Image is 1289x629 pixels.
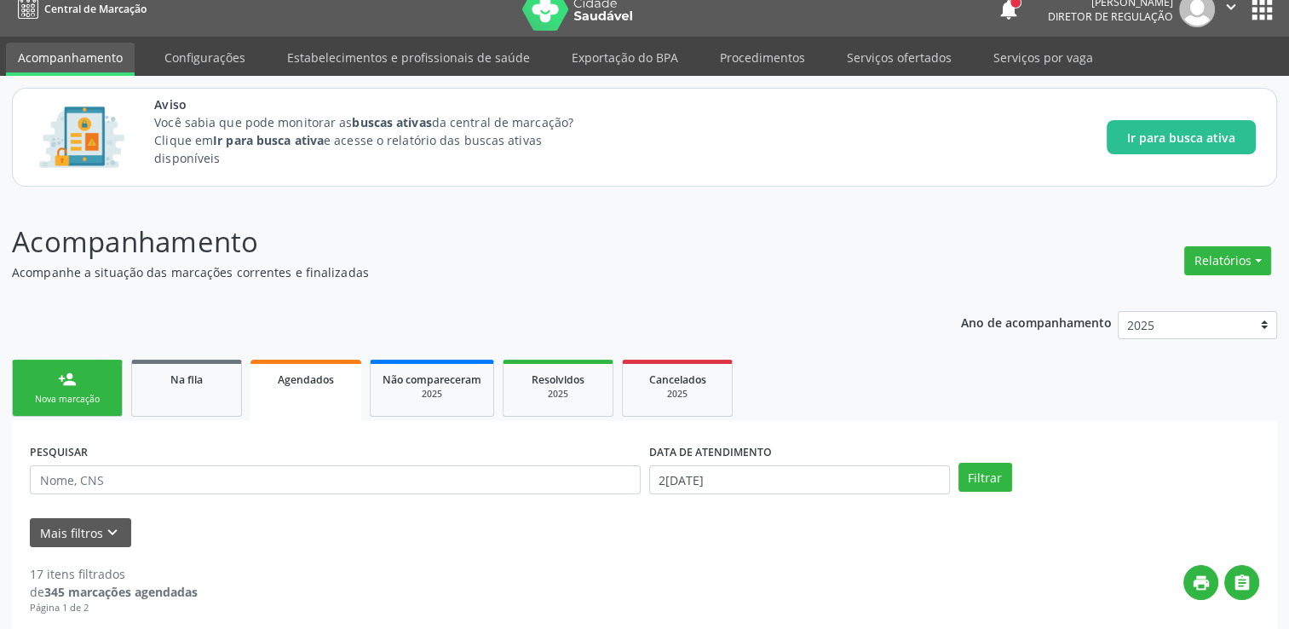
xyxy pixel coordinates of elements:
[532,372,584,387] span: Resolvidos
[12,221,898,263] p: Acompanhamento
[12,263,898,281] p: Acompanhe a situação das marcações correntes e finalizadas
[33,99,130,176] img: Imagem de CalloutCard
[30,565,198,583] div: 17 itens filtrados
[58,370,77,389] div: person_add
[958,463,1012,492] button: Filtrar
[635,388,720,401] div: 2025
[30,583,198,601] div: de
[708,43,817,72] a: Procedimentos
[44,2,147,16] span: Central de Marcação
[835,43,964,72] a: Serviços ofertados
[278,372,334,387] span: Agendados
[103,523,122,542] i: keyboard_arrow_down
[1107,120,1256,154] button: Ir para busca ativa
[30,439,88,465] label: PESQUISAR
[1048,9,1173,24] span: Diretor de regulação
[649,465,950,494] input: Selecione um intervalo
[30,465,641,494] input: Nome, CNS
[170,372,203,387] span: Na fila
[1127,129,1235,147] span: Ir para busca ativa
[961,311,1112,332] p: Ano de acompanhamento
[1192,574,1211,592] i: print
[383,372,481,387] span: Não compareceram
[1233,574,1252,592] i: 
[649,372,706,387] span: Cancelados
[6,43,135,76] a: Acompanhamento
[352,114,431,130] strong: buscas ativas
[1224,565,1259,600] button: 
[981,43,1105,72] a: Serviços por vaga
[383,388,481,401] div: 2025
[152,43,257,72] a: Configurações
[30,518,131,548] button: Mais filtroskeyboard_arrow_down
[154,95,605,113] span: Aviso
[25,393,110,406] div: Nova marcação
[30,601,198,615] div: Página 1 de 2
[1183,565,1218,600] button: print
[213,132,324,148] strong: Ir para busca ativa
[154,113,605,167] p: Você sabia que pode monitorar as da central de marcação? Clique em e acesse o relatório das busca...
[275,43,542,72] a: Estabelecimentos e profissionais de saúde
[515,388,601,401] div: 2025
[1184,246,1271,275] button: Relatórios
[649,439,772,465] label: DATA DE ATENDIMENTO
[44,584,198,600] strong: 345 marcações agendadas
[560,43,690,72] a: Exportação do BPA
